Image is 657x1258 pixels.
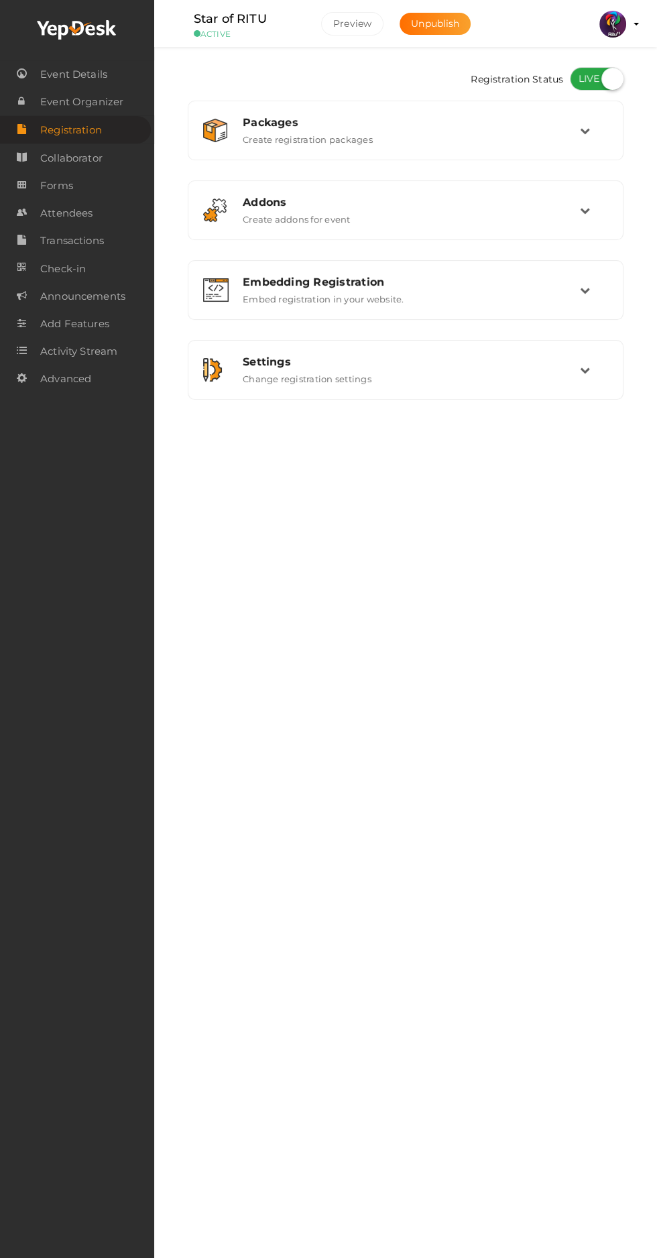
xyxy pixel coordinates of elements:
span: Registration Status [471,67,563,94]
span: Event Details [40,61,107,88]
span: Add Features [40,310,109,337]
span: Attendees [40,200,93,227]
img: addon.svg [203,198,227,222]
div: Packages [243,116,580,129]
span: Registration [40,117,102,144]
img: box.svg [203,119,227,142]
label: Embed registration in your website. [243,288,404,304]
button: Unpublish [400,13,471,35]
button: Preview [321,12,383,36]
label: Change registration settings [243,368,371,384]
div: Settings [243,355,580,368]
label: Star of RITU [194,9,267,29]
div: Addons [243,196,580,209]
img: setting.svg [203,358,222,382]
a: Addons Create addons for event [195,215,616,227]
label: Create registration packages [243,129,373,145]
a: Settings Change registration settings [195,374,616,387]
span: Transactions [40,227,104,254]
img: embed.svg [203,278,229,302]
img: 5BK8ZL5P_small.png [599,11,626,38]
span: Event Organizer [40,89,123,115]
small: ACTIVE [194,29,301,39]
span: Announcements [40,283,125,310]
a: Packages Create registration packages [195,135,616,148]
span: Collaborator [40,145,103,172]
span: Forms [40,172,73,199]
span: Activity Stream [40,338,117,365]
div: Embedding Registration [243,276,580,288]
span: Advanced [40,365,91,392]
a: Embedding Registration Embed registration in your website. [195,294,616,307]
span: Unpublish [411,17,459,30]
label: Create addons for event [243,209,351,225]
span: Check-in [40,255,86,282]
